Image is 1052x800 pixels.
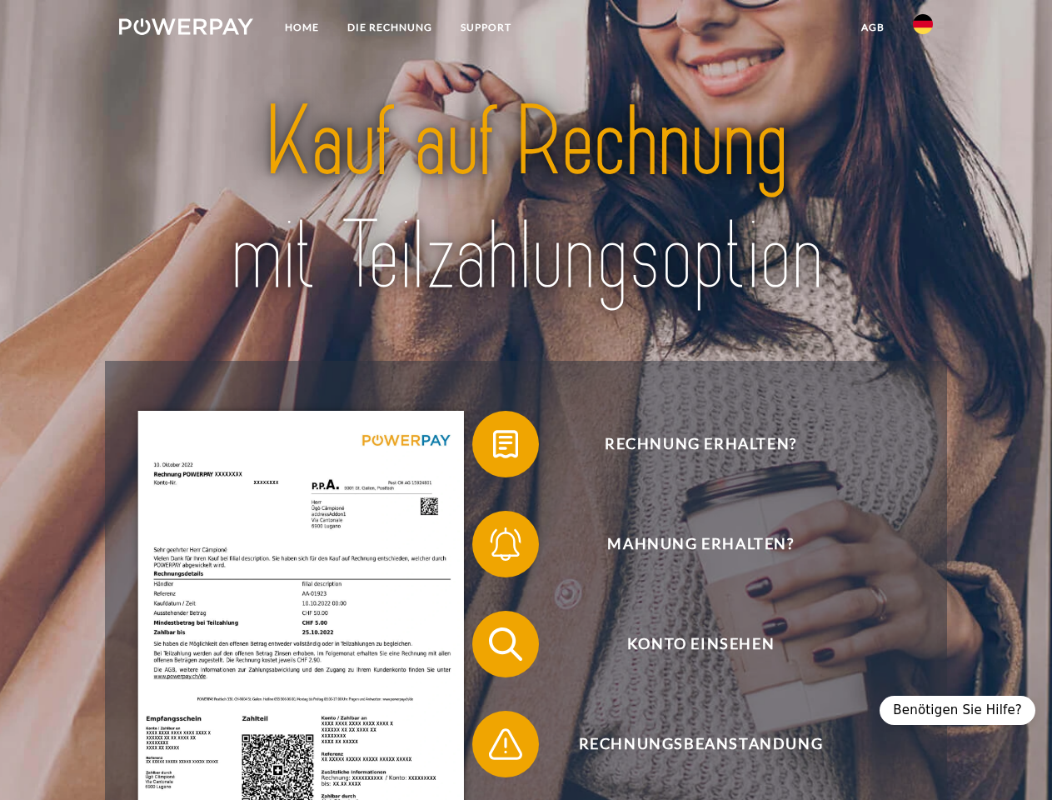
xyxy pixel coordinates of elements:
img: qb_bell.svg [485,523,526,565]
img: de [913,14,933,34]
span: Rechnung erhalten? [496,411,905,477]
a: SUPPORT [446,12,526,42]
span: Konto einsehen [496,611,905,677]
a: Home [271,12,333,42]
button: Rechnungsbeanstandung [472,711,905,777]
button: Rechnung erhalten? [472,411,905,477]
img: logo-powerpay-white.svg [119,18,253,35]
img: title-powerpay_de.svg [159,80,893,319]
a: DIE RECHNUNG [333,12,446,42]
button: Konto einsehen [472,611,905,677]
img: qb_search.svg [485,623,526,665]
div: Benötigen Sie Hilfe? [880,696,1035,725]
button: Mahnung erhalten? [472,511,905,577]
img: qb_warning.svg [485,723,526,765]
span: Mahnung erhalten? [496,511,905,577]
span: Rechnungsbeanstandung [496,711,905,777]
a: agb [847,12,899,42]
img: qb_bill.svg [485,423,526,465]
